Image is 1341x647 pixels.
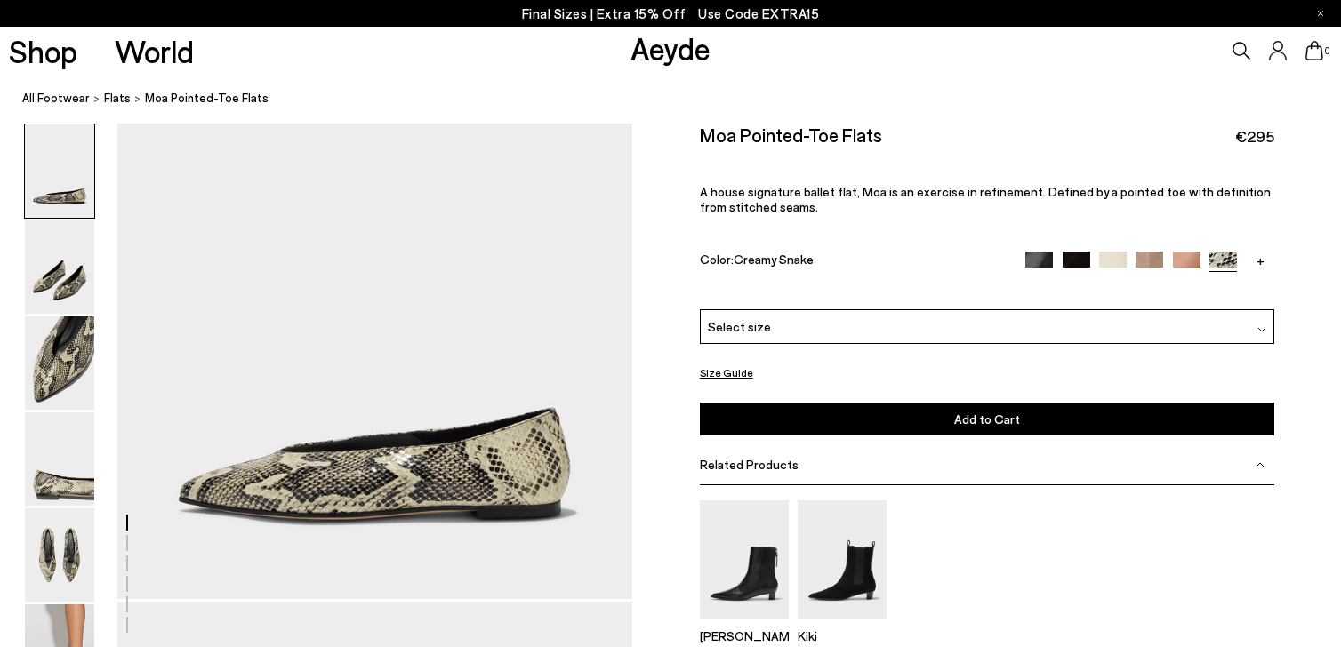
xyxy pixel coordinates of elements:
[25,220,94,314] img: Moa Pointed-Toe Flats - Image 2
[798,629,887,644] p: Kiki
[954,411,1020,427] span: Add to Cart
[708,317,771,336] span: Select size
[1256,460,1265,469] img: svg%3E
[25,124,94,218] img: Moa Pointed-Toe Flats - Image 1
[700,403,1274,435] button: Add to Cart
[734,252,814,267] span: Creamy Snake
[798,607,887,644] a: Kiki Suede Chelsea Boots Kiki
[630,29,711,67] a: Aeyde
[1257,325,1266,334] img: svg%3E
[700,457,799,472] span: Related Products
[9,36,77,67] a: Shop
[700,185,1271,215] span: A house signature ballet flat, Moa is an exercise in refinement. Defined by a pointed toe with de...
[1323,46,1332,56] span: 0
[798,500,887,619] img: Kiki Suede Chelsea Boots
[522,3,820,25] p: Final Sizes | Extra 15% Off
[22,75,1341,124] nav: breadcrumb
[104,89,131,108] a: Flats
[25,508,94,602] img: Moa Pointed-Toe Flats - Image 5
[700,124,882,146] h2: Moa Pointed-Toe Flats
[700,607,789,644] a: Harriet Pointed Ankle Boots [PERSON_NAME]
[1305,41,1323,60] a: 0
[698,5,819,21] span: Navigate to /collections/ss25-final-sizes
[700,252,1008,272] div: Color:
[25,316,94,410] img: Moa Pointed-Toe Flats - Image 3
[145,89,269,108] span: Moa Pointed-Toe Flats
[1247,252,1274,268] a: +
[700,363,753,385] button: Size Guide
[700,629,789,644] p: [PERSON_NAME]
[1235,125,1274,148] span: €295
[25,412,94,506] img: Moa Pointed-Toe Flats - Image 4
[22,89,90,108] a: All Footwear
[700,500,789,619] img: Harriet Pointed Ankle Boots
[115,36,194,67] a: World
[104,91,131,105] span: Flats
